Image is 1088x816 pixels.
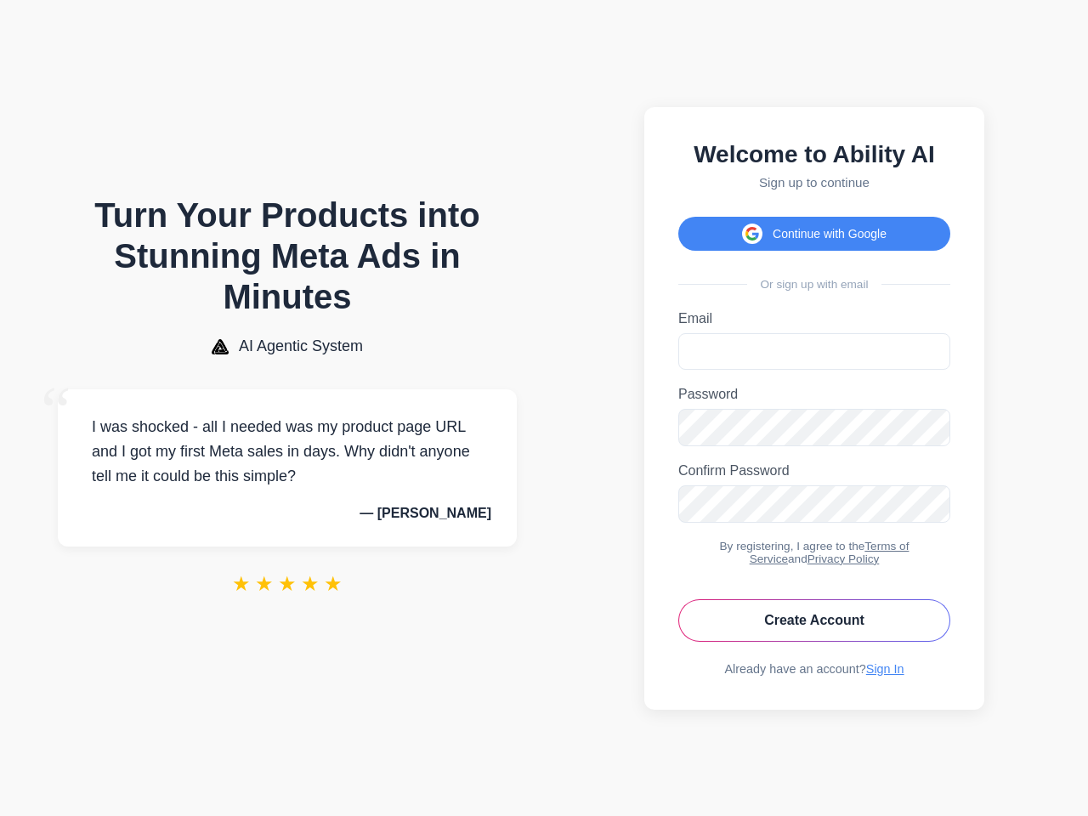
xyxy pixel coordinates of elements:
[866,662,904,676] a: Sign In
[41,372,71,450] span: “
[239,337,363,355] span: AI Agentic System
[678,662,950,676] div: Already have an account?
[678,141,950,168] h2: Welcome to Ability AI
[83,506,491,521] p: — [PERSON_NAME]
[678,463,950,479] label: Confirm Password
[212,339,229,354] img: AI Agentic System Logo
[58,195,517,317] h1: Turn Your Products into Stunning Meta Ads in Minutes
[678,217,950,251] button: Continue with Google
[83,415,491,488] p: I was shocked - all I needed was my product page URL and I got my first Meta sales in days. Why d...
[678,599,950,642] button: Create Account
[807,552,880,565] a: Privacy Policy
[301,572,320,596] span: ★
[255,572,274,596] span: ★
[750,540,909,565] a: Terms of Service
[678,540,950,565] div: By registering, I agree to the and
[678,311,950,326] label: Email
[232,572,251,596] span: ★
[678,278,950,291] div: Or sign up with email
[278,572,297,596] span: ★
[678,175,950,190] p: Sign up to continue
[678,387,950,402] label: Password
[324,572,343,596] span: ★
